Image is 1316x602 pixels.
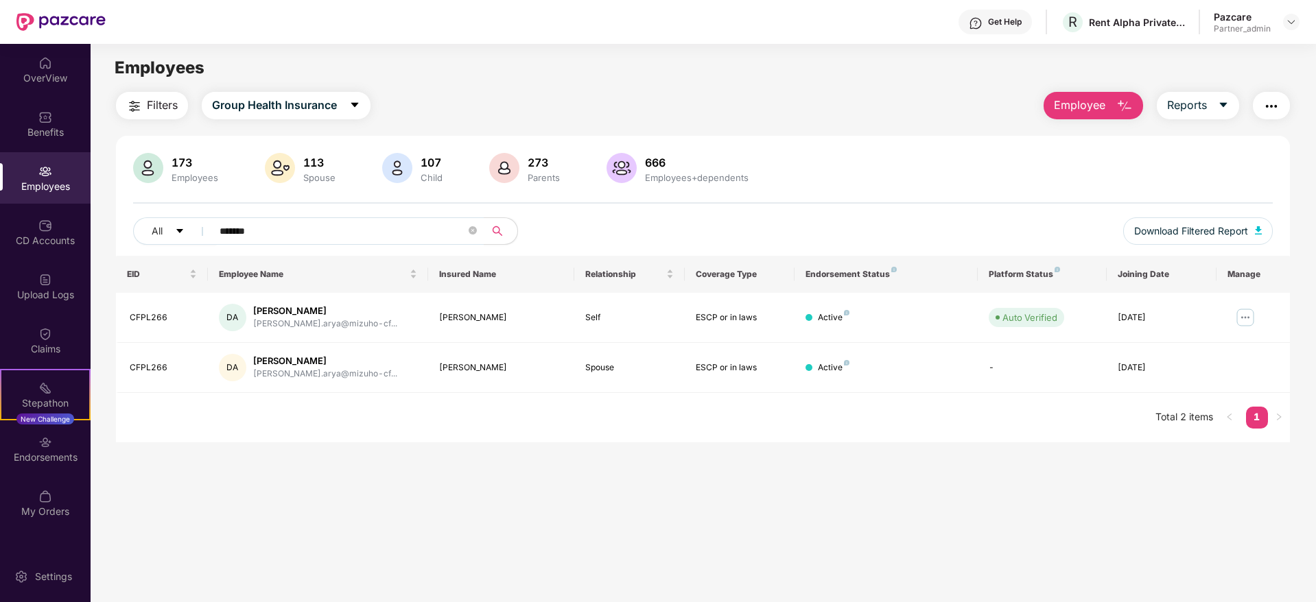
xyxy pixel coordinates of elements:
div: New Challenge [16,413,74,424]
span: Employee [1054,97,1105,114]
div: Endorsement Status [806,269,967,280]
span: Reports [1167,97,1207,114]
div: DA [219,304,246,331]
img: svg+xml;base64,PHN2ZyB4bWxucz0iaHR0cDovL3d3dy53My5vcmcvMjAwMC9zdmciIHhtbG5zOnhsaW5rPSJodHRwOi8vd3... [265,153,295,183]
div: Get Help [988,16,1022,27]
button: Reportscaret-down [1157,92,1239,119]
div: [DATE] [1118,311,1206,324]
div: [PERSON_NAME] [439,311,564,324]
span: EID [127,269,187,280]
img: svg+xml;base64,PHN2ZyBpZD0iQ2xhaW0iIHhtbG5zPSJodHRwOi8vd3d3LnczLm9yZy8yMDAwL3N2ZyIgd2lkdGg9IjIwIi... [38,327,52,341]
li: 1 [1246,407,1268,429]
img: svg+xml;base64,PHN2ZyB4bWxucz0iaHR0cDovL3d3dy53My5vcmcvMjAwMC9zdmciIHdpZHRoPSIyMSIgaGVpZ2h0PSIyMC... [38,381,52,395]
button: Allcaret-down [133,217,217,245]
span: Employee Name [219,269,407,280]
div: Rent Alpha Private Limited [1089,16,1185,29]
td: - [978,343,1106,393]
th: Coverage Type [685,256,795,293]
img: svg+xml;base64,PHN2ZyBpZD0iRHJvcGRvd24tMzJ4MzIiIHhtbG5zPSJodHRwOi8vd3d3LnczLm9yZy8yMDAwL3N2ZyIgd2... [1286,16,1297,27]
span: left [1225,413,1234,421]
span: caret-down [1218,99,1229,112]
div: Settings [31,570,76,583]
div: [PERSON_NAME] [253,304,397,317]
div: 273 [525,156,563,169]
li: Previous Page [1219,407,1241,429]
th: Manage [1217,256,1290,293]
th: Insured Name [428,256,575,293]
img: svg+xml;base64,PHN2ZyBpZD0iRW1wbG95ZWVzIiB4bWxucz0iaHR0cDovL3d3dy53My5vcmcvMjAwMC9zdmciIHdpZHRoPS... [38,165,52,178]
div: 113 [301,156,338,169]
div: [PERSON_NAME].arya@mizuho-cf... [253,368,397,381]
div: Active [818,311,849,324]
img: svg+xml;base64,PHN2ZyBpZD0iRW5kb3JzZW1lbnRzIiB4bWxucz0iaHR0cDovL3d3dy53My5vcmcvMjAwMC9zdmciIHdpZH... [38,435,52,449]
span: caret-down [349,99,360,112]
li: Next Page [1268,407,1290,429]
img: New Pazcare Logo [16,13,106,31]
img: manageButton [1234,306,1256,328]
button: Employee [1044,92,1143,119]
span: close-circle [469,225,477,238]
div: CFPL266 [130,311,197,324]
div: Parents [525,172,563,183]
div: [PERSON_NAME] [439,361,564,374]
span: Employees [115,58,204,77]
img: svg+xml;base64,PHN2ZyB4bWxucz0iaHR0cDovL3d3dy53My5vcmcvMjAwMC9zdmciIHdpZHRoPSI4IiBoZWlnaHQ9IjgiIH... [844,310,849,315]
th: Relationship [574,256,684,293]
div: [PERSON_NAME] [253,354,397,368]
img: svg+xml;base64,PHN2ZyBpZD0iVXBsb2FkX0xvZ3MiIGRhdGEtbmFtZT0iVXBsb2FkIExvZ3MiIHhtbG5zPSJodHRwOi8vd3... [38,273,52,287]
div: 107 [418,156,445,169]
li: Total 2 items [1155,407,1213,429]
img: svg+xml;base64,PHN2ZyBpZD0iU2V0dGluZy0yMHgyMCIgeG1sbnM9Imh0dHA6Ly93d3cudzMub3JnLzIwMDAvc3ZnIiB3aW... [14,570,28,583]
img: svg+xml;base64,PHN2ZyB4bWxucz0iaHR0cDovL3d3dy53My5vcmcvMjAwMC9zdmciIHdpZHRoPSIyNCIgaGVpZ2h0PSIyNC... [126,98,143,115]
img: svg+xml;base64,PHN2ZyB4bWxucz0iaHR0cDovL3d3dy53My5vcmcvMjAwMC9zdmciIHhtbG5zOnhsaW5rPSJodHRwOi8vd3... [489,153,519,183]
img: svg+xml;base64,PHN2ZyB4bWxucz0iaHR0cDovL3d3dy53My5vcmcvMjAwMC9zdmciIHhtbG5zOnhsaW5rPSJodHRwOi8vd3... [607,153,637,183]
div: ESCP or in laws [696,361,784,374]
img: svg+xml;base64,PHN2ZyB4bWxucz0iaHR0cDovL3d3dy53My5vcmcvMjAwMC9zdmciIHdpZHRoPSI4IiBoZWlnaHQ9IjgiIH... [891,267,897,272]
div: Self [585,311,673,324]
img: svg+xml;base64,PHN2ZyBpZD0iSGVscC0zMngzMiIgeG1sbnM9Imh0dHA6Ly93d3cudzMub3JnLzIwMDAvc3ZnIiB3aWR0aD... [969,16,983,30]
div: CFPL266 [130,361,197,374]
span: caret-down [175,226,185,237]
div: 173 [169,156,221,169]
span: Relationship [585,269,663,280]
img: svg+xml;base64,PHN2ZyB4bWxucz0iaHR0cDovL3d3dy53My5vcmcvMjAwMC9zdmciIHdpZHRoPSI4IiBoZWlnaHQ9IjgiIH... [844,360,849,365]
div: ESCP or in laws [696,311,784,324]
span: right [1275,413,1283,421]
div: Employees [169,172,221,183]
button: right [1268,407,1290,429]
div: Spouse [301,172,338,183]
div: [DATE] [1118,361,1206,374]
div: Partner_admin [1214,23,1271,34]
div: 666 [642,156,751,169]
div: [PERSON_NAME].arya@mizuho-cf... [253,317,397,330]
span: search [484,226,510,237]
img: svg+xml;base64,PHN2ZyBpZD0iTXlfT3JkZXJzIiBkYXRhLW5hbWU9Ik15IE9yZGVycyIgeG1sbnM9Imh0dHA6Ly93d3cudz... [38,490,52,503]
img: svg+xml;base64,PHN2ZyB4bWxucz0iaHR0cDovL3d3dy53My5vcmcvMjAwMC9zdmciIHdpZHRoPSIyNCIgaGVpZ2h0PSIyNC... [1263,98,1280,115]
div: Employees+dependents [642,172,751,183]
a: 1 [1246,407,1268,427]
button: Download Filtered Report [1123,217,1273,245]
div: Platform Status [989,269,1095,280]
div: Active [818,361,849,374]
span: Filters [147,97,178,114]
div: Child [418,172,445,183]
div: Pazcare [1214,10,1271,23]
div: DA [219,354,246,381]
button: left [1219,407,1241,429]
img: svg+xml;base64,PHN2ZyBpZD0iQmVuZWZpdHMiIHhtbG5zPSJodHRwOi8vd3d3LnczLm9yZy8yMDAwL3N2ZyIgd2lkdGg9Ij... [38,110,52,124]
button: search [484,217,518,245]
button: Group Health Insurancecaret-down [202,92,371,119]
span: R [1068,14,1077,30]
th: EID [116,256,208,293]
img: svg+xml;base64,PHN2ZyB4bWxucz0iaHR0cDovL3d3dy53My5vcmcvMjAwMC9zdmciIHhtbG5zOnhsaW5rPSJodHRwOi8vd3... [1255,226,1262,234]
div: Auto Verified [1002,311,1057,324]
th: Joining Date [1107,256,1217,293]
img: svg+xml;base64,PHN2ZyB4bWxucz0iaHR0cDovL3d3dy53My5vcmcvMjAwMC9zdmciIHdpZHRoPSI4IiBoZWlnaHQ9IjgiIH... [1055,267,1060,272]
img: svg+xml;base64,PHN2ZyB4bWxucz0iaHR0cDovL3d3dy53My5vcmcvMjAwMC9zdmciIHhtbG5zOnhsaW5rPSJodHRwOi8vd3... [1116,98,1133,115]
div: Stepathon [1,396,89,410]
button: Filters [116,92,188,119]
span: Download Filtered Report [1134,224,1248,239]
span: All [152,224,163,239]
img: svg+xml;base64,PHN2ZyB4bWxucz0iaHR0cDovL3d3dy53My5vcmcvMjAwMC9zdmciIHhtbG5zOnhsaW5rPSJodHRwOi8vd3... [133,153,163,183]
img: svg+xml;base64,PHN2ZyBpZD0iQ0RfQWNjb3VudHMiIGRhdGEtbmFtZT0iQ0QgQWNjb3VudHMiIHhtbG5zPSJodHRwOi8vd3... [38,219,52,232]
